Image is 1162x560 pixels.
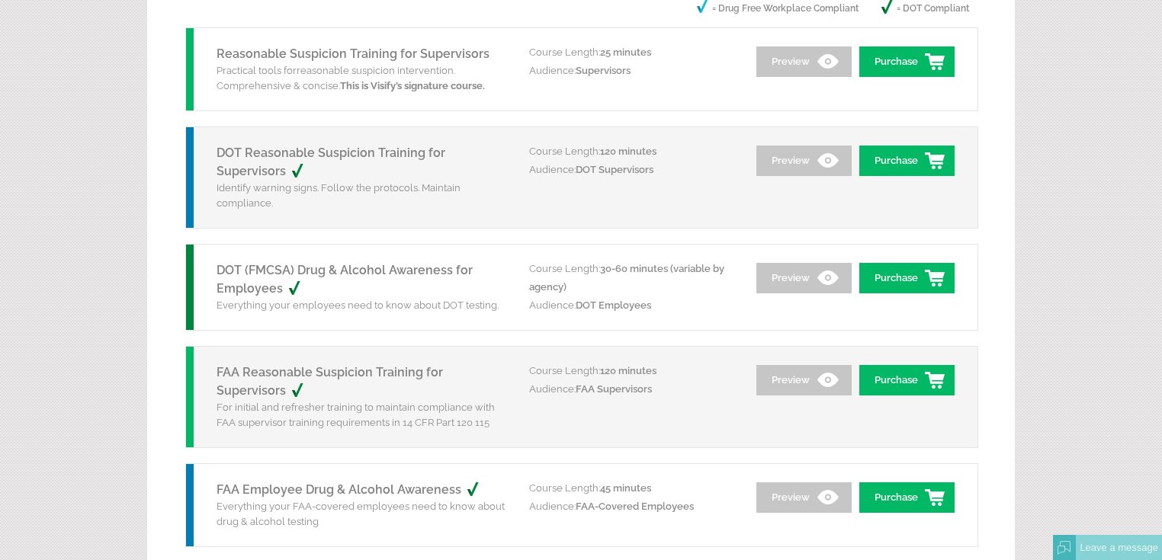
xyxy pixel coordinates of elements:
span: 25 minutes [600,46,651,58]
p: Identify warning signs. Follow the protocols. Maintain compliance. [217,181,506,211]
a: FAA Employee Drug & Alcohol Awareness [217,482,496,497]
a: Preview [756,365,852,395]
span: Supervisors [576,65,631,76]
p: Everything your FAA-covered employees need to know about drug & alcohol testing [217,499,506,530]
span: 30-60 minutes (variable by agency) [529,263,724,293]
a: FAA Reasonable Suspicion Training for Supervisors [217,365,443,398]
a: Preview [756,146,852,176]
p: Audience: [529,161,735,179]
a: DOT Reasonable Suspicion Training for Supervisors [217,146,445,178]
strong: This is Visify’s signature course. [340,80,485,91]
span: 120 minutes [600,146,656,157]
a: Preview [756,263,852,293]
p: Audience: [529,296,735,315]
span: 120 minutes [600,365,656,376]
a: Purchase [859,46,955,77]
p: Audience: [529,498,735,516]
p: Course Length: [529,43,735,62]
span: DOT Employees [576,299,651,311]
div: Leave a message [1076,535,1162,560]
a: Preview [756,482,852,513]
p: Course Length: [529,142,735,161]
p: Audience: [529,62,735,80]
a: Reasonable Suspicion Training for Supervisors [217,46,490,61]
span: reasonable suspicion intervention. Comprehensive & concise. [217,65,485,91]
a: Preview [756,46,852,77]
a: Purchase [859,263,955,293]
a: DOT (FMCSA) Drug & Alcohol Awareness for Employees [217,263,473,296]
p: Course Length: [529,260,735,296]
span: For initial and refresher training to maintain compliance with FAA supervisor training requiremen... [217,402,495,428]
span: FAA Supervisors [576,383,652,395]
a: Purchase [859,365,955,395]
p: Audience: [529,380,735,398]
p: Course Length: [529,479,735,498]
a: Purchase [859,146,955,176]
p: Practical tools for [217,63,506,94]
img: Offline [1058,541,1071,555]
p: Course Length: [529,362,735,380]
span: DOT Supervisors [576,164,653,175]
span: 45 minutes [600,482,651,494]
span: FAA-Covered Employees [576,501,694,512]
p: Everything your employees need to know about DOT testing. [217,298,506,313]
a: Purchase [859,482,955,513]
